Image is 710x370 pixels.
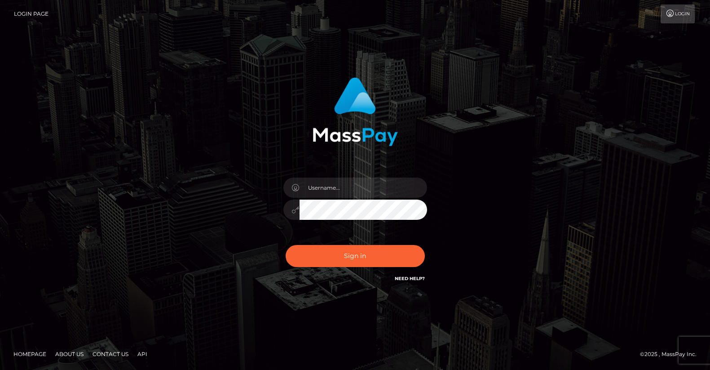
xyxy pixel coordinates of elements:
a: Login [661,4,695,23]
a: Need Help? [395,276,425,281]
a: Homepage [10,347,50,361]
a: API [134,347,151,361]
button: Sign in [286,245,425,267]
img: MassPay Login [313,77,398,146]
input: Username... [300,178,427,198]
a: About Us [52,347,87,361]
div: © 2025 , MassPay Inc. [640,349,703,359]
a: Login Page [14,4,49,23]
a: Contact Us [89,347,132,361]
